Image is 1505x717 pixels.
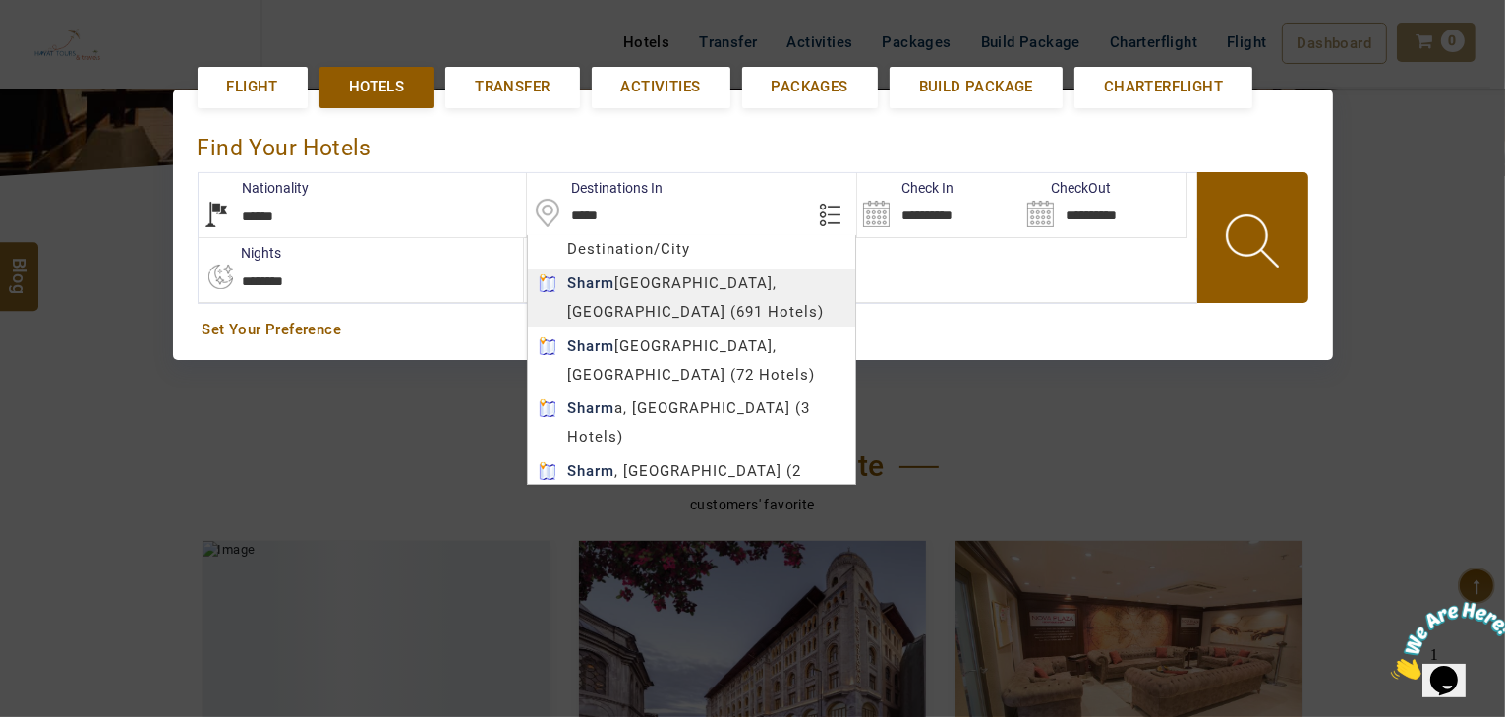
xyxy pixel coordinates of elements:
div: , [GEOGRAPHIC_DATA] (2 Hotels) [528,457,855,514]
input: Search [857,173,1021,237]
label: Rooms [524,243,611,263]
span: Transfer [475,77,550,97]
div: [GEOGRAPHIC_DATA], [GEOGRAPHIC_DATA] (691 Hotels) [528,269,855,327]
span: Flight [227,77,278,97]
a: Charterflight [1074,67,1252,107]
b: Sharm [567,337,614,355]
a: Build Package [890,67,1063,107]
b: Sharm [567,399,614,417]
b: Sharm [567,274,614,292]
div: Destination/City [528,235,855,264]
img: Chat attention grabber [8,8,130,86]
div: a, [GEOGRAPHIC_DATA] (3 Hotels) [528,394,855,451]
div: Find Your Hotels [198,114,1308,172]
span: 1 [8,8,16,25]
label: Check In [857,178,954,198]
label: CheckOut [1021,178,1111,198]
span: Packages [772,77,848,97]
a: Activities [592,67,730,107]
span: Hotels [349,77,404,97]
b: Sharm [567,462,614,480]
input: Search [1021,173,1186,237]
label: Destinations In [527,178,663,198]
div: [GEOGRAPHIC_DATA], [GEOGRAPHIC_DATA] (72 Hotels) [528,332,855,389]
label: Nationality [199,178,310,198]
span: Charterflight [1104,77,1223,97]
a: Hotels [319,67,434,107]
label: nights [198,243,282,263]
a: Flight [198,67,308,107]
a: Packages [742,67,878,107]
iframe: chat widget [1383,594,1505,687]
span: Build Package [919,77,1033,97]
a: Set Your Preference [203,320,1303,340]
span: Activities [621,77,701,97]
a: Transfer [445,67,579,107]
